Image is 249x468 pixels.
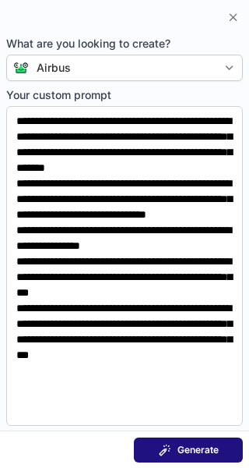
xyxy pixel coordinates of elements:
[6,36,243,51] span: What are you looking to create?
[134,438,243,463] button: Generate
[37,60,71,76] div: Airbus
[7,62,29,74] img: Connie from ContactOut
[177,444,219,456] span: Generate
[6,87,243,103] span: Your custom prompt
[6,106,243,426] textarea: Your custom prompt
